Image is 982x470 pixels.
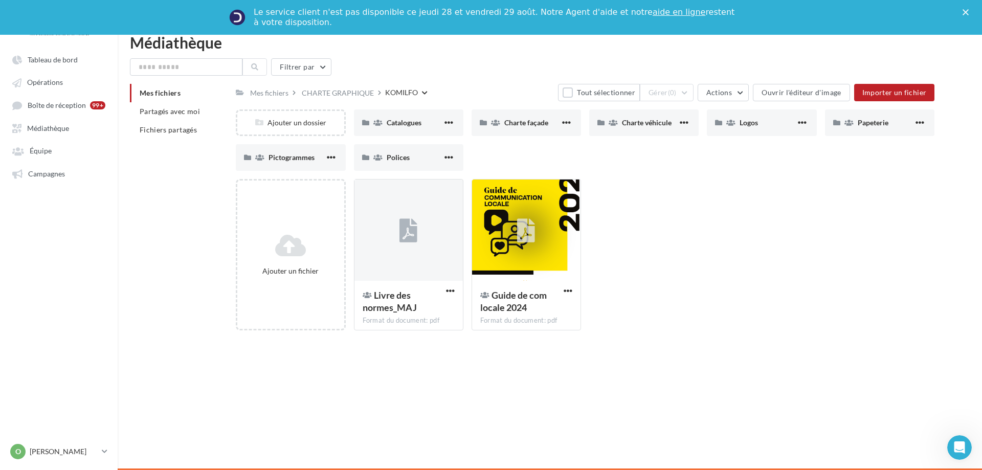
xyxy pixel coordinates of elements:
[698,84,749,101] button: Actions
[8,442,109,461] a: O [PERSON_NAME]
[6,96,111,115] a: Boîte de réception 99+
[706,88,732,97] span: Actions
[622,118,672,127] span: Charte véhicule
[480,289,547,313] span: Guide de com locale 2024
[653,7,705,17] a: aide en ligne
[6,164,111,183] a: Campagnes
[28,101,86,109] span: Boîte de réception
[363,289,417,313] span: Livre des normes_MAJ
[6,50,111,69] a: Tableau de bord
[140,88,181,97] span: Mes fichiers
[6,141,111,160] a: Équipe
[387,153,410,162] span: Polices
[753,84,850,101] button: Ouvrir l'éditeur d'image
[6,119,111,137] a: Médiathèque
[254,7,736,28] div: Le service client n'est pas disponible ce jeudi 28 et vendredi 29 août. Notre Agent d'aide et not...
[858,118,888,127] span: Papeterie
[740,118,758,127] span: Logos
[480,316,572,325] div: Format du document: pdf
[302,88,374,98] div: CHARTE GRAPHIQUE
[30,446,98,457] p: [PERSON_NAME]
[90,101,105,109] div: 99+
[854,84,935,101] button: Importer un fichier
[15,446,21,457] span: O
[30,147,52,155] span: Équipe
[27,124,69,132] span: Médiathèque
[947,435,972,460] iframe: Intercom live chat
[862,88,927,97] span: Importer un fichier
[385,87,418,98] div: KOMILFO
[27,78,63,87] span: Opérations
[241,266,340,276] div: Ajouter un fichier
[504,118,548,127] span: Charte façade
[130,35,970,50] div: Médiathèque
[269,153,315,162] span: Pictogrammes
[28,55,78,64] span: Tableau de bord
[963,9,973,15] div: Fermer
[387,118,421,127] span: Catalogues
[237,118,344,128] div: Ajouter un dossier
[28,169,65,178] span: Campagnes
[363,316,455,325] div: Format du document: pdf
[250,88,288,98] div: Mes fichiers
[6,73,111,91] a: Opérations
[668,88,677,97] span: (0)
[229,9,245,26] img: Profile image for Service-Client
[558,84,640,101] button: Tout sélectionner
[140,125,197,134] span: Fichiers partagés
[140,107,200,116] span: Partagés avec moi
[640,84,694,101] button: Gérer(0)
[271,58,331,76] button: Filtrer par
